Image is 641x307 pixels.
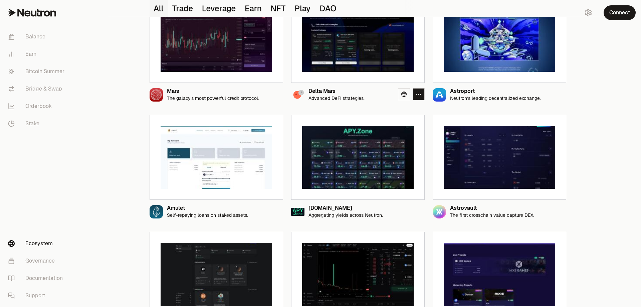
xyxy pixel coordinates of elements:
[161,243,272,306] img: DAODAO preview image
[161,126,272,189] img: Amulet preview image
[3,63,72,80] a: Bitcoin Summer
[161,9,272,72] img: Mars preview image
[168,0,198,17] button: Trade
[167,212,248,218] p: Self-repaying loans on staked assets.
[450,212,534,218] p: The first crosschain value capture DEX.
[315,0,341,17] button: DAO
[3,252,72,270] a: Governance
[3,287,72,304] a: Support
[167,205,248,211] div: Amulet
[308,96,365,101] p: Advanced DeFi strategies.
[450,205,534,211] div: Astrovault
[308,89,365,94] div: Delta Mars
[444,126,555,189] img: Astrovault preview image
[3,45,72,63] a: Earn
[3,28,72,45] a: Balance
[302,126,414,189] img: Apy.Zone preview image
[167,96,259,101] p: The galaxy's most powerful credit protocol.
[308,212,383,218] p: Aggregating yields across Neutron.
[150,0,168,17] button: All
[302,243,414,306] img: Duality preview image
[604,5,636,20] button: Connect
[444,9,555,72] img: Astroport preview image
[308,205,383,211] div: [DOMAIN_NAME]
[3,235,72,252] a: Ecosystem
[3,270,72,287] a: Documentation
[3,80,72,98] a: Bridge & Swap
[450,96,541,101] p: Neutron’s leading decentralized exchange.
[267,0,291,17] button: NFT
[444,243,555,306] img: Eclipse preview image
[302,9,414,72] img: Delta Mars preview image
[167,89,259,94] div: Mars
[290,0,315,17] button: Play
[3,115,72,132] a: Stake
[241,0,266,17] button: Earn
[198,0,241,17] button: Leverage
[3,98,72,115] a: Orderbook
[450,89,541,94] div: Astroport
